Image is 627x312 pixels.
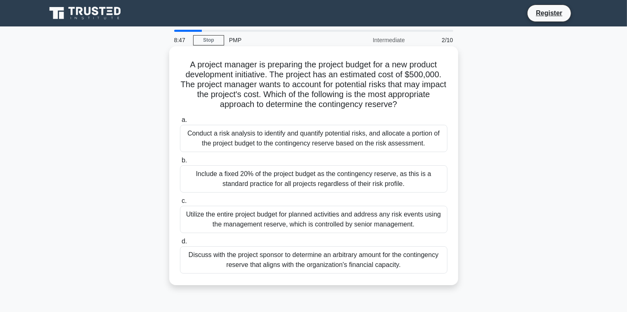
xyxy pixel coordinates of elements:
div: 8:47 [169,32,193,48]
div: Discuss with the project sponsor to determine an arbitrary amount for the contingency reserve tha... [180,246,447,274]
div: PMP [224,32,338,48]
div: Intermediate [338,32,410,48]
div: 2/10 [410,32,458,48]
span: d. [182,238,187,245]
span: c. [182,197,187,204]
a: Register [531,8,567,18]
span: b. [182,157,187,164]
div: Include a fixed 20% of the project budget as the contingency reserve, as this is a standard pract... [180,165,447,193]
div: Utilize the entire project budget for planned activities and address any risk events using the ma... [180,206,447,233]
div: Conduct a risk analysis to identify and quantify potential risks, and allocate a portion of the p... [180,125,447,152]
a: Stop [193,35,224,45]
span: a. [182,116,187,123]
h5: A project manager is preparing the project budget for a new product development initiative. The p... [179,60,448,110]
